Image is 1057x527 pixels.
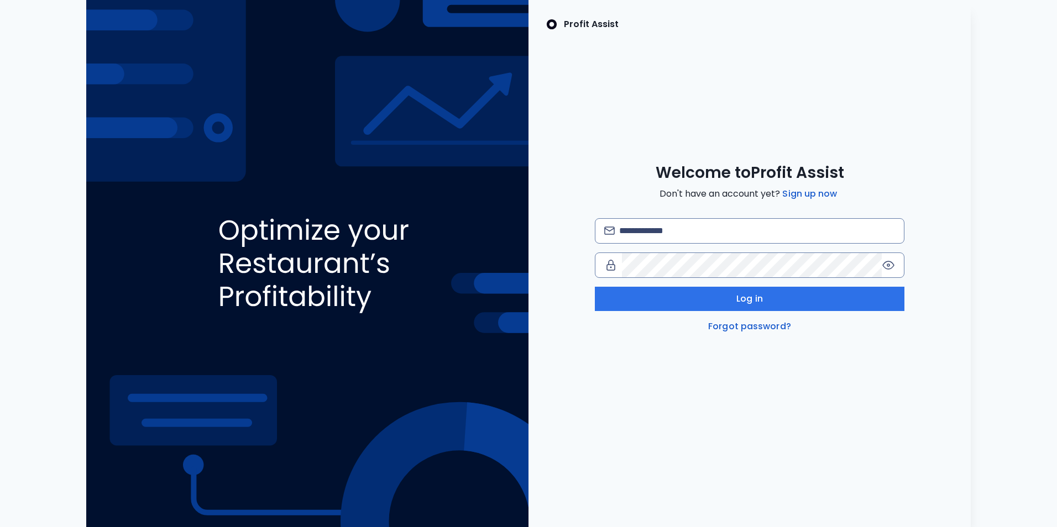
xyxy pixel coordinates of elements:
[780,187,839,201] a: Sign up now
[595,287,904,311] button: Log in
[706,320,793,333] a: Forgot password?
[604,226,615,235] img: email
[656,163,844,183] span: Welcome to Profit Assist
[736,292,763,305] span: Log in
[546,18,557,31] img: SpotOn Logo
[564,18,619,31] p: Profit Assist
[660,187,839,201] span: Don't have an account yet?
